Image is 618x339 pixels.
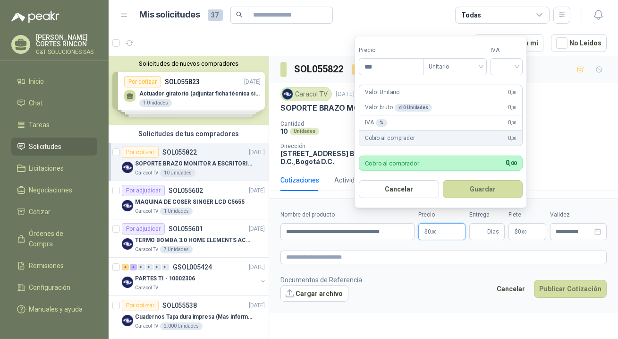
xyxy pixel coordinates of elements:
[280,103,465,113] p: SOPORTE BRAZO MONITOR A ESCRITORIO NBF80
[511,90,517,95] span: ,00
[109,143,269,181] a: Por cotizarSOL055822[DATE] Company LogoSOPORTE BRAZO MONITOR A ESCRITORIO NBF80Caracol TV10 Unidades
[395,104,432,112] div: x 10 Unidades
[509,160,517,166] span: ,00
[109,219,269,258] a: Por adjudicarSOL055601[DATE] Company LogoTERMO BOMBA 3.0 HOME ELEMENTS ACERO INOXCaracol TV7 Unid...
[431,229,437,235] span: ,00
[249,186,265,195] p: [DATE]
[280,210,415,219] label: Nombre del producto
[135,284,158,292] p: Caracol TV
[534,280,607,298] button: Publicar Cotización
[290,128,319,135] div: Unidades
[122,238,133,250] img: Company Logo
[162,149,197,156] p: SOL055822
[11,94,97,112] a: Chat
[428,229,437,235] span: 0
[365,134,415,143] p: Cobro al comprador
[11,278,97,296] a: Configuración
[11,181,97,199] a: Negociaciones
[29,141,62,152] span: Solicitudes
[280,87,332,101] div: Caracol TV
[208,9,223,21] span: 37
[365,160,419,166] p: Cobro al comprador
[169,187,203,194] p: SOL055602
[365,88,399,97] p: Valor Unitario
[521,229,527,235] span: ,00
[122,300,159,311] div: Por cotizar
[508,223,546,240] p: $ 0,00
[135,159,253,168] p: SOPORTE BRAZO MONITOR A ESCRITORIO NBF80
[282,89,293,99] img: Company Logo
[280,149,375,165] p: [STREET_ADDRESS] Bogotá D.C. , Bogotá D.C.
[508,88,516,97] span: 0
[29,163,64,174] span: Licitaciones
[160,208,193,215] div: 1 Unidades
[122,200,133,211] img: Company Logo
[469,210,505,219] label: Entrega
[550,210,607,219] label: Validez
[418,210,466,219] label: Precio
[294,62,345,77] h3: SOL055822
[518,229,527,235] span: 0
[29,304,83,314] span: Manuales y ayuda
[135,274,195,283] p: PARTES TI - 10002306
[365,118,387,127] p: IVA
[169,226,203,232] p: SOL055601
[122,185,165,196] div: Por adjudicar
[122,147,159,158] div: Por cotizar
[280,143,375,149] p: Dirección
[508,210,546,219] label: Flete
[154,264,161,270] div: 0
[29,261,64,271] span: Remisiones
[11,11,59,23] img: Logo peakr
[36,34,97,47] p: [PERSON_NAME] CORTES RINCON
[162,264,169,270] div: 0
[11,116,97,134] a: Tareas
[249,225,265,234] p: [DATE]
[461,10,481,20] div: Todas
[140,8,200,22] h1: Mis solicitudes
[249,301,265,310] p: [DATE]
[146,264,153,270] div: 0
[29,228,88,249] span: Órdenes de Compra
[249,148,265,157] p: [DATE]
[280,285,348,302] button: Cargar archivo
[352,64,396,75] div: Por cotizar
[551,34,607,52] button: No Leídos
[109,296,269,334] a: Por cotizarSOL055538[DATE] Company LogoCuadernos Tapa dura impresa (Mas informacion en el adjunto...
[506,159,516,166] span: 0
[508,103,516,112] span: 0
[491,280,530,298] button: Cancelar
[135,246,158,253] p: Caracol TV
[511,120,517,125] span: ,00
[334,175,362,185] div: Actividad
[160,246,193,253] div: 7 Unidades
[135,198,245,207] p: MAQUINA DE COSER SINGER LCD C5655
[359,180,439,198] button: Cancelar
[29,76,44,87] span: Inicio
[135,322,158,330] p: Caracol TV
[359,46,423,55] label: Precio
[122,315,133,326] img: Company Logo
[11,138,97,156] a: Solicitudes
[11,203,97,221] a: Cotizar
[487,224,499,240] span: Días
[11,300,97,318] a: Manuales y ayuda
[138,264,145,270] div: 0
[112,60,265,67] button: Solicitudes de nuevos compradores
[280,275,362,285] p: Documentos de Referencia
[109,181,269,219] a: Por adjudicarSOL055602[DATE] Company LogoMAQUINA DE COSER SINGER LCD C5655Caracol TV1 Unidades
[443,180,523,198] button: Guardar
[29,282,71,293] span: Configuración
[29,98,43,108] span: Chat
[29,120,50,130] span: Tareas
[491,46,523,55] label: IVA
[11,72,97,90] a: Inicio
[11,225,97,253] a: Órdenes de Compra
[130,264,137,270] div: 4
[336,90,355,99] p: [DATE]
[376,119,387,127] div: %
[122,261,267,292] a: 4 4 0 0 0 0 GSOL005424[DATE] Company LogoPARTES TI - 10002306Caracol TV
[475,34,543,52] button: Asignado a mi
[135,236,253,245] p: TERMO BOMBA 3.0 HOME ELEMENTS ACERO INOX
[160,322,203,330] div: 2.000 Unidades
